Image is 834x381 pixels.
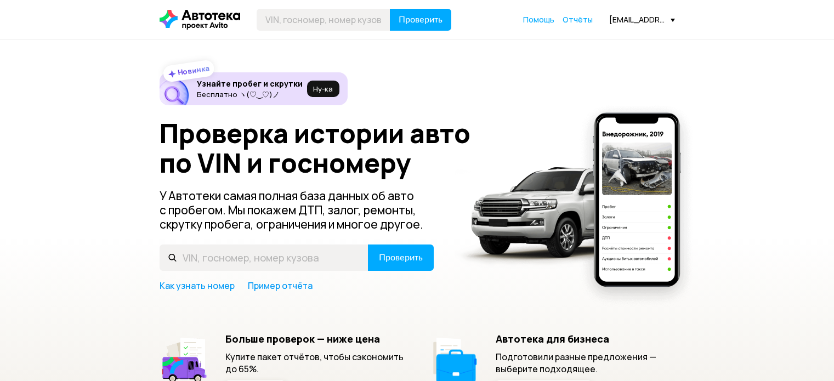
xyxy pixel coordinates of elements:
[368,244,434,271] button: Проверить
[177,63,210,77] strong: Новинка
[160,189,435,231] p: У Автотеки самая полная база данных об авто с пробегом. Мы покажем ДТП, залог, ремонты, скрутку п...
[523,14,554,25] a: Помощь
[313,84,333,93] span: Ну‑ка
[563,14,593,25] a: Отчёты
[160,280,235,292] a: Как узнать номер
[496,333,675,345] h5: Автотека для бизнеса
[160,244,368,271] input: VIN, госномер, номер кузова
[609,14,675,25] div: [EMAIL_ADDRESS][DOMAIN_NAME]
[197,90,303,99] p: Бесплатно ヽ(♡‿♡)ノ
[496,351,675,375] p: Подготовили разные предложения — выберите подходящее.
[257,9,390,31] input: VIN, госномер, номер кузова
[197,79,303,89] h6: Узнайте пробег и скрутки
[160,118,487,178] h1: Проверка истории авто по VIN и госномеру
[390,9,451,31] button: Проверить
[225,351,405,375] p: Купите пакет отчётов, чтобы сэкономить до 65%.
[399,15,442,24] span: Проверить
[248,280,313,292] a: Пример отчёта
[225,333,405,345] h5: Больше проверок — ниже цена
[379,253,423,262] span: Проверить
